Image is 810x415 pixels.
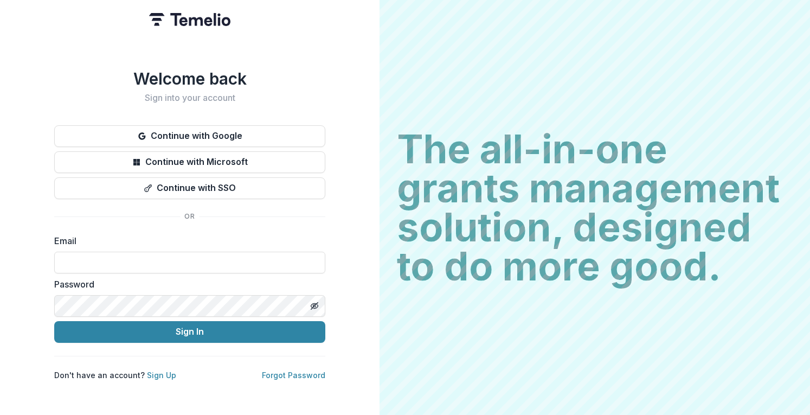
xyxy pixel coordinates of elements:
button: Continue with SSO [54,177,325,199]
button: Continue with Microsoft [54,151,325,173]
p: Don't have an account? [54,369,176,381]
label: Password [54,278,319,291]
button: Continue with Google [54,125,325,147]
a: Sign Up [147,371,176,380]
img: Temelio [149,13,230,26]
a: Forgot Password [262,371,325,380]
label: Email [54,234,319,247]
button: Sign In [54,321,325,343]
h2: Sign into your account [54,93,325,103]
button: Toggle password visibility [306,297,323,315]
h1: Welcome back [54,69,325,88]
